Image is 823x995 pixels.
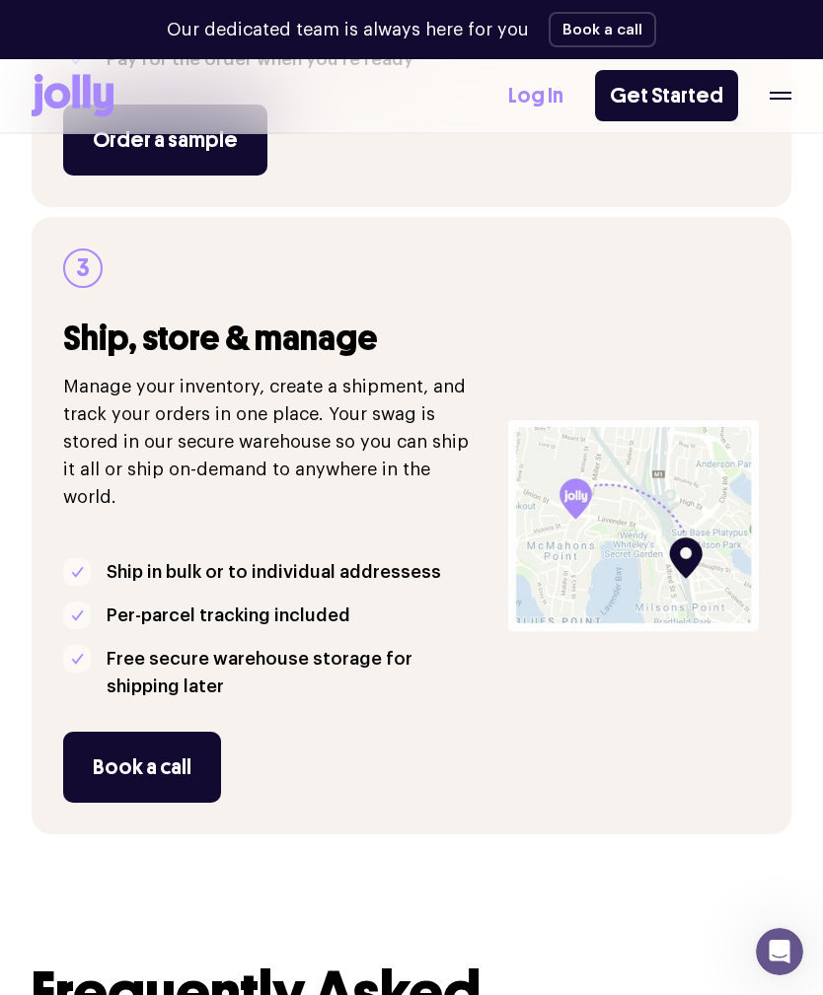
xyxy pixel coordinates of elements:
p: Our dedicated team is always here for you [167,17,529,43]
img: Profile image for Operator [56,11,88,42]
a: Get Started [595,70,738,121]
p: Free secure warehouse storage for shipping later [107,645,484,700]
h3: Ship, store & manage [63,320,484,357]
div: Close [346,8,382,43]
button: Book a call [549,12,656,47]
div: 3 [63,249,103,288]
button: go back [13,8,50,45]
p: Manage your inventory, create a shipment, and track your orders in one place. Your swag is stored... [63,373,484,511]
div: Operator • Just now [32,179,151,191]
button: Home [309,8,346,45]
h1: Operator [96,10,166,25]
button: Request a free sample pack [147,573,369,612]
a: Log In [508,80,563,112]
p: The team can also help [96,25,246,44]
div: Operator says… [16,113,379,219]
div: Hey there! 👋 How can we help you [DATE]? [32,125,308,164]
p: Per-parcel tracking included [107,602,350,629]
button: Chat with our team [206,622,369,662]
p: Ship in bulk or to individual addressess [107,558,441,586]
div: Hey there! 👋 How can we help you [DATE]?Operator • Just now [16,113,324,176]
a: Order a sample [63,105,267,176]
button: Book a call [63,732,221,803]
iframe: Intercom live chat [756,928,803,975]
button: Get a free custom mockup [156,524,369,563]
